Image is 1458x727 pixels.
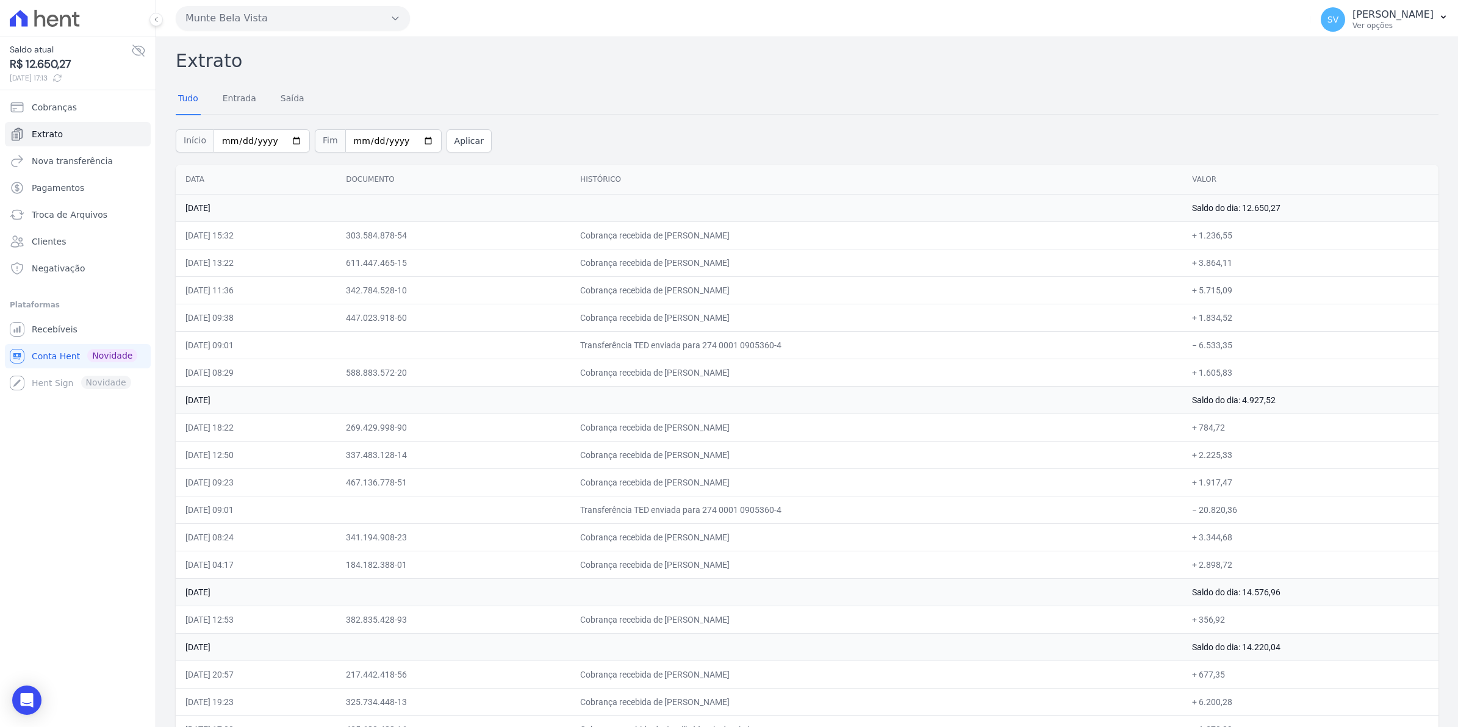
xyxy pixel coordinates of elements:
span: Saldo atual [10,43,131,56]
span: Negativação [32,262,85,274]
td: 184.182.388-01 [336,551,570,578]
td: 467.136.778-51 [336,468,570,496]
th: Data [176,165,336,195]
p: [PERSON_NAME] [1352,9,1434,21]
a: Nova transferência [5,149,151,173]
a: Negativação [5,256,151,281]
td: [DATE] 09:01 [176,331,336,359]
td: Cobrança recebida de [PERSON_NAME] [570,468,1182,496]
td: Saldo do dia: 14.576,96 [1182,578,1438,606]
th: Documento [336,165,570,195]
a: Conta Hent Novidade [5,344,151,368]
button: SV [PERSON_NAME] Ver opções [1311,2,1458,37]
td: [DATE] 15:32 [176,221,336,249]
td: + 784,72 [1182,414,1438,441]
div: Open Intercom Messenger [12,686,41,715]
td: Saldo do dia: 4.927,52 [1182,386,1438,414]
td: Cobrança recebida de [PERSON_NAME] [570,441,1182,468]
span: Troca de Arquivos [32,209,107,221]
td: Transferência TED enviada para 274 0001 0905360-4 [570,331,1182,359]
td: Cobrança recebida de [PERSON_NAME] [570,661,1182,688]
td: + 2.898,72 [1182,551,1438,578]
td: [DATE] 09:23 [176,468,336,496]
td: + 1.236,55 [1182,221,1438,249]
td: Cobrança recebida de [PERSON_NAME] [570,688,1182,715]
span: Fim [315,129,345,152]
td: Cobrança recebida de [PERSON_NAME] [570,221,1182,249]
td: [DATE] 08:29 [176,359,336,386]
td: Cobrança recebida de [PERSON_NAME] [570,414,1182,441]
span: [DATE] 17:13 [10,73,131,84]
td: 325.734.448-13 [336,688,570,715]
td: Cobrança recebida de [PERSON_NAME] [570,249,1182,276]
span: Extrato [32,128,63,140]
td: + 6.200,28 [1182,688,1438,715]
td: [DATE] 20:57 [176,661,336,688]
span: Recebíveis [32,323,77,335]
td: 341.194.908-23 [336,523,570,551]
div: Plataformas [10,298,146,312]
td: [DATE] 08:24 [176,523,336,551]
td: Cobrança recebida de [PERSON_NAME] [570,606,1182,633]
td: Cobrança recebida de [PERSON_NAME] [570,551,1182,578]
h2: Extrato [176,47,1438,74]
td: Cobrança recebida de [PERSON_NAME] [570,359,1182,386]
td: 611.447.465-15 [336,249,570,276]
td: [DATE] 19:23 [176,688,336,715]
span: Início [176,129,214,152]
span: SV [1327,15,1338,24]
a: Entrada [220,84,259,115]
td: 337.483.128-14 [336,441,570,468]
td: Cobrança recebida de [PERSON_NAME] [570,276,1182,304]
a: Saída [278,84,307,115]
td: [DATE] 09:38 [176,304,336,331]
button: Aplicar [447,129,492,152]
button: Munte Bela Vista [176,6,410,30]
a: Cobranças [5,95,151,120]
td: 269.429.998-90 [336,414,570,441]
td: + 3.864,11 [1182,249,1438,276]
td: [DATE] 12:50 [176,441,336,468]
td: − 6.533,35 [1182,331,1438,359]
td: Transferência TED enviada para 274 0001 0905360-4 [570,496,1182,523]
td: + 356,92 [1182,606,1438,633]
span: Conta Hent [32,350,80,362]
td: [DATE] 13:22 [176,249,336,276]
td: [DATE] [176,578,1182,606]
td: 303.584.878-54 [336,221,570,249]
td: [DATE] 09:01 [176,496,336,523]
td: + 677,35 [1182,661,1438,688]
td: − 20.820,36 [1182,496,1438,523]
a: Troca de Arquivos [5,202,151,227]
td: [DATE] [176,633,1182,661]
span: Novidade [87,349,137,362]
td: [DATE] [176,386,1182,414]
span: Nova transferência [32,155,113,167]
td: + 2.225,33 [1182,441,1438,468]
td: Cobrança recebida de [PERSON_NAME] [570,304,1182,331]
a: Extrato [5,122,151,146]
td: 588.883.572-20 [336,359,570,386]
span: Pagamentos [32,182,84,194]
td: [DATE] 18:22 [176,414,336,441]
td: Saldo do dia: 14.220,04 [1182,633,1438,661]
p: Ver opções [1352,21,1434,30]
td: 342.784.528-10 [336,276,570,304]
nav: Sidebar [10,95,146,395]
th: Valor [1182,165,1438,195]
td: + 5.715,09 [1182,276,1438,304]
td: + 1.917,47 [1182,468,1438,496]
a: Tudo [176,84,201,115]
td: 217.442.418-56 [336,661,570,688]
td: 382.835.428-93 [336,606,570,633]
td: + 1.834,52 [1182,304,1438,331]
span: Clientes [32,235,66,248]
td: + 1.605,83 [1182,359,1438,386]
a: Clientes [5,229,151,254]
td: + 3.344,68 [1182,523,1438,551]
td: [DATE] [176,194,1182,221]
td: [DATE] 12:53 [176,606,336,633]
span: R$ 12.650,27 [10,56,131,73]
td: Cobrança recebida de [PERSON_NAME] [570,523,1182,551]
td: [DATE] 04:17 [176,551,336,578]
